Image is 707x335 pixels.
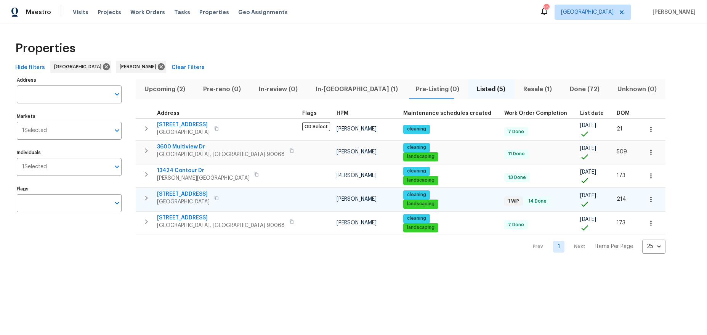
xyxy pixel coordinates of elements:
span: Work Orders [130,8,165,16]
span: Hide filters [15,63,45,72]
span: 7 Done [505,222,527,228]
button: Open [112,161,122,172]
span: Upcoming (2) [140,84,190,95]
span: OD Select [302,122,330,131]
span: landscaping [404,224,438,231]
span: [DATE] [580,146,596,151]
label: Markets [17,114,122,119]
span: Pre-reno (0) [199,84,245,95]
span: [GEOGRAPHIC_DATA] [561,8,614,16]
span: cleaning [404,126,429,132]
a: Goto page 1 [553,241,564,253]
span: Properties [199,8,229,16]
span: Unknown (0) [613,84,661,95]
span: HPM [337,111,348,116]
span: cleaning [404,192,429,198]
span: List date [580,111,604,116]
span: Flags [302,111,317,116]
span: 13424 Contour Dr [157,167,250,174]
span: In-review (0) [255,84,302,95]
button: Clear Filters [168,61,208,75]
span: Projects [98,8,121,16]
span: cleaning [404,215,429,222]
label: Individuals [17,150,122,155]
span: 173 [617,173,625,178]
span: 11 Done [505,151,528,157]
button: Open [112,89,122,100]
span: Resale (1) [519,84,556,95]
span: [PERSON_NAME] [337,220,377,225]
span: Listed (5) [473,84,510,95]
nav: Pagination Navigation [526,240,665,254]
span: Properties [15,45,75,52]
span: [DATE] [580,169,596,175]
span: [DATE] [580,217,596,222]
p: Items Per Page [595,243,633,250]
span: [PERSON_NAME] [649,8,696,16]
span: 21 [617,126,622,132]
span: 1 Selected [22,127,47,134]
div: [GEOGRAPHIC_DATA] [50,61,111,73]
span: Maestro [26,8,51,16]
span: Geo Assignments [238,8,288,16]
span: 214 [617,196,626,202]
span: [DATE] [580,193,596,198]
span: [DATE] [580,123,596,128]
span: 173 [617,220,625,225]
span: Address [157,111,180,116]
span: [GEOGRAPHIC_DATA] [54,63,104,71]
button: Open [112,125,122,136]
span: 14 Done [525,198,550,205]
span: 1 Selected [22,164,47,170]
span: 1 WIP [505,198,522,205]
span: cleaning [404,144,429,151]
button: Open [112,198,122,208]
span: Clear Filters [172,63,205,72]
span: [STREET_ADDRESS] [157,190,210,198]
div: 10 [543,5,549,12]
span: landscaping [404,153,438,160]
span: [GEOGRAPHIC_DATA] [157,129,210,136]
span: [STREET_ADDRESS] [157,121,210,129]
span: DOM [617,111,630,116]
span: [PERSON_NAME] [337,126,377,132]
span: [PERSON_NAME] [337,173,377,178]
span: Pre-Listing (0) [411,84,463,95]
span: cleaning [404,168,429,174]
span: [STREET_ADDRESS] [157,214,285,222]
span: [PERSON_NAME] [337,196,377,202]
span: 509 [617,149,627,155]
span: [GEOGRAPHIC_DATA] [157,198,210,206]
div: [PERSON_NAME] [116,61,166,73]
span: Maintenance schedules created [403,111,491,116]
label: Flags [17,187,122,191]
span: Tasks [174,10,190,15]
span: [PERSON_NAME] [337,149,377,155]
span: 3600 Multiview Dr [157,143,285,151]
span: [GEOGRAPHIC_DATA], [GEOGRAPHIC_DATA] 90068 [157,151,285,158]
span: landscaping [404,177,438,184]
label: Address [17,78,122,82]
span: [GEOGRAPHIC_DATA], [GEOGRAPHIC_DATA] 90068 [157,222,285,229]
span: [PERSON_NAME] [120,63,159,71]
span: 7 Done [505,129,527,135]
button: Hide filters [12,61,48,75]
span: landscaping [404,201,438,207]
span: Done (72) [565,84,604,95]
span: Visits [73,8,88,16]
span: In-[GEOGRAPHIC_DATA] (1) [311,84,402,95]
div: 25 [642,237,665,256]
span: 13 Done [505,174,529,181]
span: Work Order Completion [504,111,567,116]
span: [PERSON_NAME][GEOGRAPHIC_DATA] [157,174,250,182]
